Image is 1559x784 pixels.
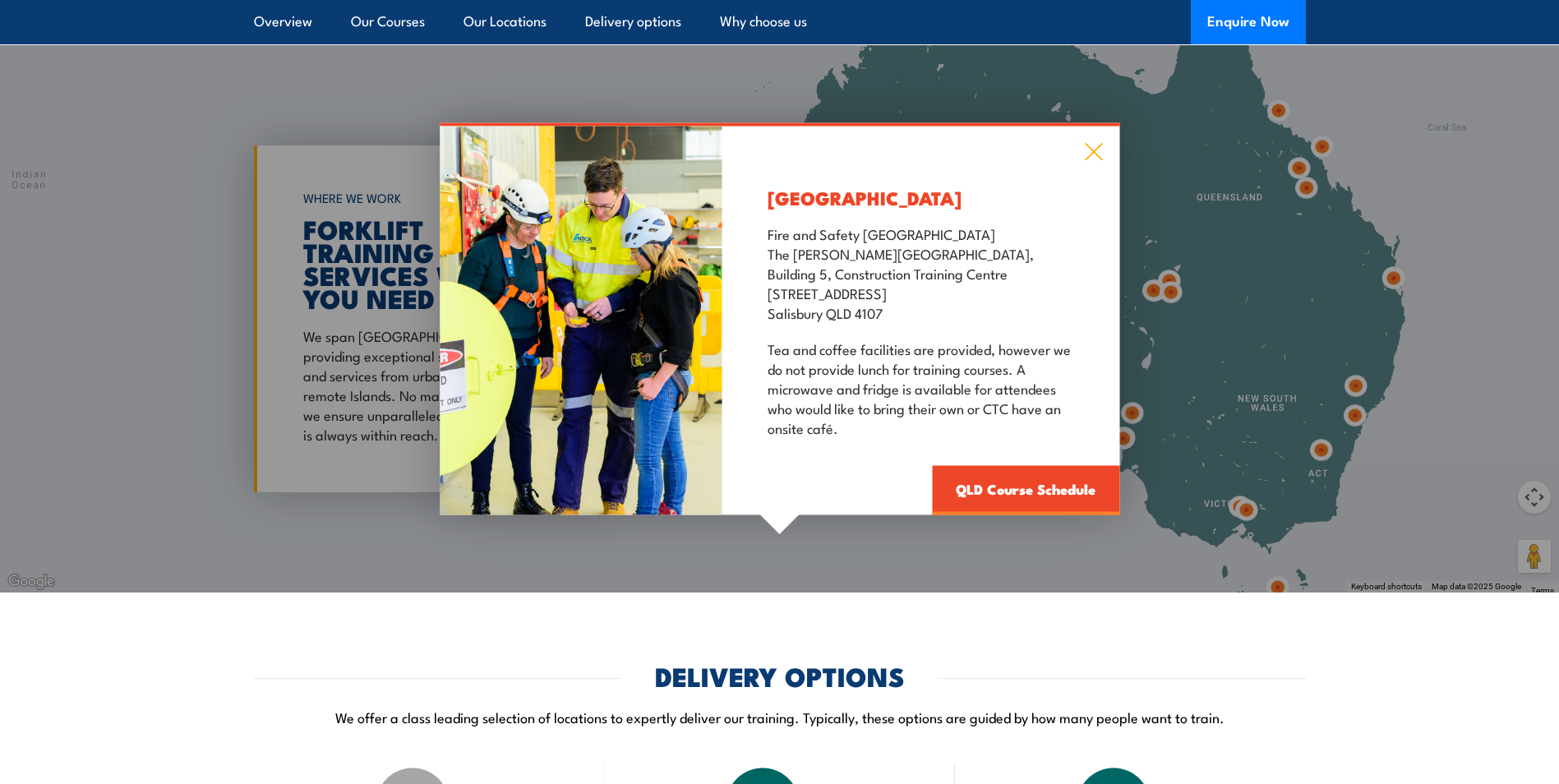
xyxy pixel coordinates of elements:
[440,127,722,515] img: Confined space entry training showing a trainer and two learners with a gas test monitor
[768,188,1074,207] h3: [GEOGRAPHIC_DATA]
[254,708,1306,726] p: We offer a class leading selection of locations to expertly deliver our training. Typically, thes...
[655,664,905,687] h2: DELIVERY OPTIONS
[932,466,1119,515] a: QLD Course Schedule
[768,339,1074,437] p: Tea and coffee facilities are provided, however we do not provide lunch for training courses. A m...
[768,224,1074,322] p: Fire and Safety [GEOGRAPHIC_DATA] The [PERSON_NAME][GEOGRAPHIC_DATA], Building 5, Construction Tr...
